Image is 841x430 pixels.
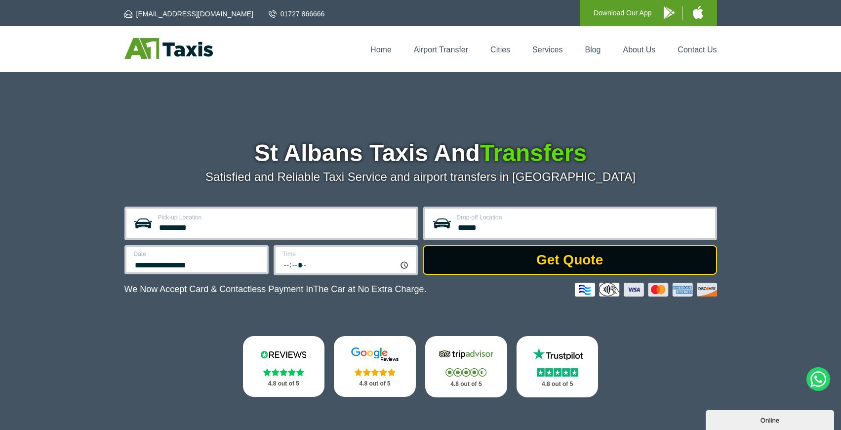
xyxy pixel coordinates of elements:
a: About Us [623,45,656,54]
img: A1 Taxis St Albans LTD [124,38,213,59]
a: Contact Us [678,45,717,54]
a: Blog [585,45,601,54]
a: [EMAIL_ADDRESS][DOMAIN_NAME] [124,9,253,19]
img: Stars [537,368,578,377]
img: Credit And Debit Cards [575,283,717,297]
img: A1 Taxis Android App [664,6,675,19]
p: Satisfied and Reliable Taxi Service and airport transfers in [GEOGRAPHIC_DATA] [124,170,717,184]
img: A1 Taxis iPhone App [693,6,703,19]
img: Google [345,347,404,362]
img: Stars [445,368,486,377]
label: Pick-up Location [158,215,410,220]
label: Date [134,251,261,257]
label: Time [283,251,410,257]
img: Stars [355,368,396,376]
a: Reviews.io Stars 4.8 out of 5 [243,336,325,397]
label: Drop-off Location [457,215,709,220]
a: Airport Transfer [414,45,468,54]
a: Tripadvisor Stars 4.8 out of 5 [425,336,507,397]
a: 01727 866666 [269,9,325,19]
a: Cities [490,45,510,54]
iframe: chat widget [706,408,836,430]
p: Download Our App [594,7,652,19]
img: Reviews.io [254,347,313,362]
img: Trustpilot [528,347,587,362]
a: Google Stars 4.8 out of 5 [334,336,416,397]
a: Trustpilot Stars 4.8 out of 5 [517,336,599,397]
h1: St Albans Taxis And [124,141,717,165]
p: 4.8 out of 5 [254,378,314,390]
img: Stars [263,368,304,376]
a: Services [532,45,562,54]
span: Transfers [480,140,587,166]
p: We Now Accept Card & Contactless Payment In [124,284,427,295]
p: 4.8 out of 5 [527,378,588,390]
img: Tripadvisor [437,347,496,362]
p: 4.8 out of 5 [436,378,496,390]
p: 4.8 out of 5 [345,378,405,390]
button: Get Quote [423,245,717,275]
span: The Car at No Extra Charge. [313,284,426,294]
a: Home [370,45,392,54]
